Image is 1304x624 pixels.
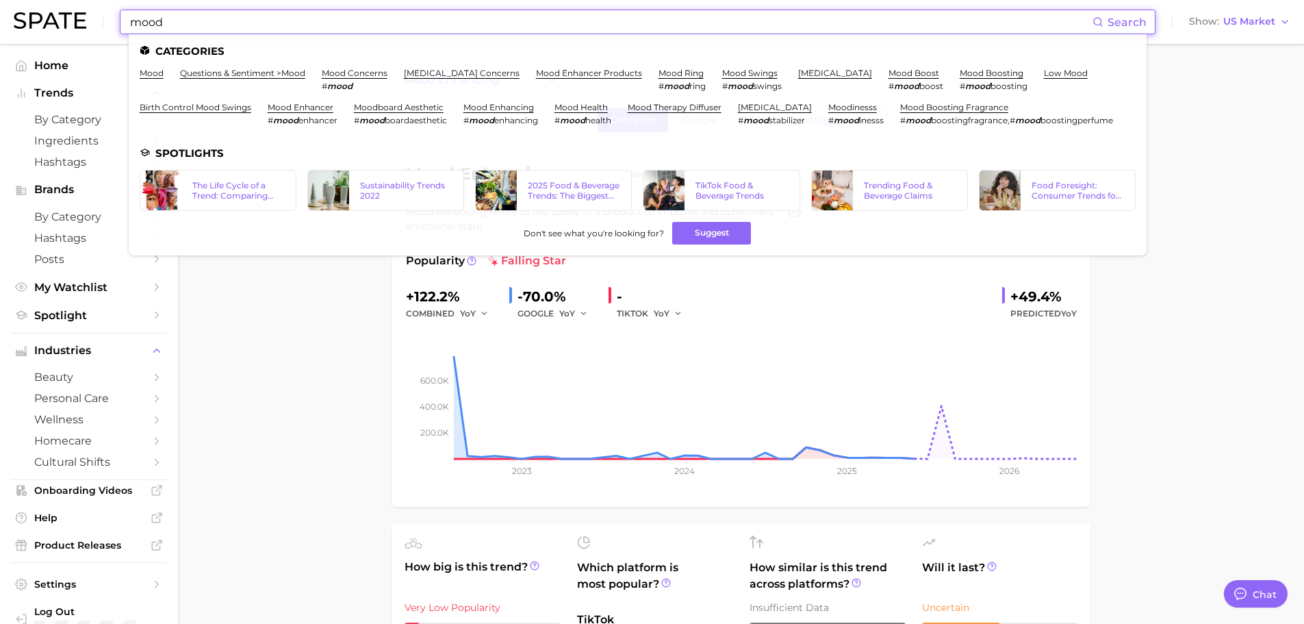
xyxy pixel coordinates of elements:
[659,81,664,91] span: #
[11,451,167,473] a: cultural shifts
[140,45,1136,57] li: Categories
[140,68,164,78] a: mood
[11,277,167,298] a: My Watchlist
[11,83,167,103] button: Trends
[511,466,531,476] tspan: 2023
[1108,16,1147,29] span: Search
[999,466,1019,476] tspan: 2026
[460,308,476,319] span: YoY
[811,170,968,211] a: Trending Food & Beverage Claims
[900,102,1008,112] a: mood boosting fragrance
[34,309,144,322] span: Spotlight
[664,81,689,91] em: mood
[906,115,931,125] em: mood
[672,222,751,245] button: Suggest
[743,115,769,125] em: mood
[405,559,561,592] span: How big is this trend?
[1189,18,1219,25] span: Show
[11,130,167,151] a: Ingredients
[140,147,1136,159] li: Spotlights
[554,102,608,112] a: mood health
[643,170,800,211] a: TikTok Food & Beverage Trends
[674,466,694,476] tspan: 2024
[722,81,728,91] span: #
[1223,18,1275,25] span: US Market
[180,68,305,78] a: questions & sentiment >mood
[1010,115,1015,125] span: #
[34,155,144,169] span: Hashtags
[1061,308,1077,319] span: YoY
[859,115,884,125] span: inesss
[960,81,965,91] span: #
[34,578,144,590] span: Settings
[34,392,144,405] span: personal care
[654,305,683,322] button: YoY
[931,115,1008,125] span: boostingfragrance
[864,180,956,201] div: Trending Food & Beverage Claims
[405,599,561,616] div: Very Low Popularity
[585,115,611,125] span: health
[11,151,167,173] a: Hashtags
[11,508,167,528] a: Help
[900,115,906,125] span: #
[354,102,444,112] a: moodboard aesthetic
[34,484,144,497] span: Onboarding Videos
[689,81,706,91] span: ring
[298,115,337,125] span: enhancer
[828,102,877,112] a: moodinesss
[722,68,778,78] a: mood swings
[34,59,144,72] span: Home
[960,68,1023,78] a: mood boosting
[34,606,156,618] span: Log Out
[894,81,919,91] em: mood
[11,340,167,361] button: Industries
[769,115,805,125] span: stabilizer
[34,113,144,126] span: by Category
[617,305,692,322] div: TIKTOK
[273,115,298,125] em: mood
[463,102,534,112] a: mood enhancing
[11,227,167,249] a: Hashtags
[34,281,144,294] span: My Watchlist
[406,286,498,308] div: +122.2%
[728,81,753,91] em: mood
[11,55,167,76] a: Home
[34,434,144,447] span: homecare
[469,115,494,125] em: mood
[14,12,86,29] img: SPATE
[354,115,359,125] span: #
[268,102,333,112] a: mood enhancer
[11,305,167,326] a: Spotlight
[385,115,447,125] span: boardaesthetic
[360,180,452,201] div: Sustainability Trends 2022
[617,286,692,308] div: -
[268,115,273,125] span: #
[34,413,144,426] span: wellness
[11,535,167,556] a: Product Releases
[11,179,167,200] button: Brands
[34,455,144,469] span: cultural shifts
[1186,13,1294,31] button: ShowUS Market
[494,115,538,125] span: enhancing
[11,206,167,227] a: by Category
[322,81,327,91] span: #
[559,308,575,319] span: YoY
[536,68,642,78] a: mood enhancer products
[11,409,167,430] a: wellness
[11,249,167,270] a: Posts
[34,210,144,223] span: by Category
[34,371,144,384] span: beauty
[11,430,167,451] a: homecare
[554,115,560,125] span: #
[129,10,1092,34] input: Search here for a brand, industry, or ingredient
[1040,115,1113,125] span: boostingperfume
[140,102,251,112] a: birth control mood swings
[406,253,465,269] span: Popularity
[738,115,743,125] span: #
[965,81,990,91] em: mood
[750,560,906,592] span: How similar is this trend across platforms?
[406,305,498,322] div: combined
[738,102,812,112] a: [MEDICAL_DATA]
[798,68,872,78] a: [MEDICAL_DATA]
[11,388,167,409] a: personal care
